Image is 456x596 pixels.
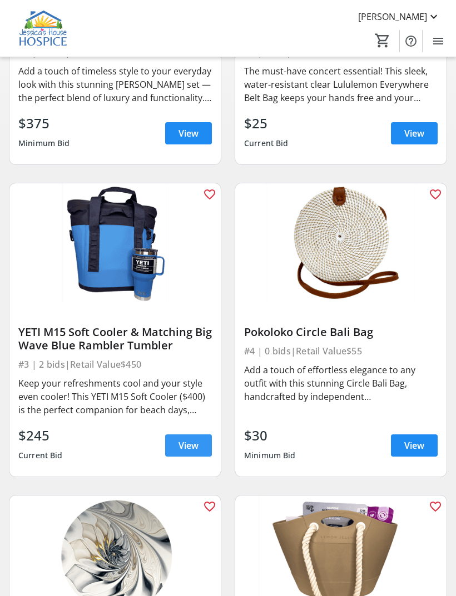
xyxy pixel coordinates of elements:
span: View [404,127,424,140]
mat-icon: favorite_outline [203,500,216,513]
div: Minimum Bid [244,445,296,465]
a: View [391,122,438,144]
span: [PERSON_NAME] [358,10,427,23]
div: Add a touch of timeless style to your everyday look with this stunning [PERSON_NAME] set — the pe... [18,64,212,104]
span: View [404,439,424,452]
button: Menu [427,30,449,52]
div: $30 [244,425,296,445]
div: #4 | 0 bids | Retail Value $55 [244,343,438,359]
div: $375 [18,113,70,133]
a: View [165,434,212,457]
button: [PERSON_NAME] [349,8,449,26]
img: Jessica's House Hospice's Logo [7,8,81,49]
div: Keep your refreshments cool and your style even cooler! This YETI M15 Soft Cooler ($400) is the p... [18,377,212,417]
mat-icon: favorite_outline [429,500,442,513]
button: Cart [373,31,393,51]
div: The must-have concert essential! This sleek, water-resistant clear Lululemon Everywhere Belt Bag ... [244,64,438,104]
img: Pokoloko Circle Bali Bag [235,183,447,302]
div: Current Bid [244,133,289,153]
div: Add a touch of effortless elegance to any outfit with this stunning Circle Bali Bag, handcrafted ... [244,363,438,403]
mat-icon: favorite_outline [203,188,216,201]
span: View [179,439,199,452]
div: Minimum Bid [18,133,70,153]
img: YETI M15 Soft Cooler & Matching Big Wave Blue Rambler Tumbler [9,183,221,302]
mat-icon: favorite_outline [429,188,442,201]
div: #3 | 2 bids | Retail Value $450 [18,357,212,372]
span: View [179,127,199,140]
a: View [165,122,212,144]
div: Current Bid [18,445,63,465]
a: View [391,434,438,457]
div: YETI M15 Soft Cooler & Matching Big Wave Blue Rambler Tumbler [18,325,212,352]
div: $25 [244,113,289,133]
div: $245 [18,425,63,445]
button: Help [400,30,422,52]
div: Pokoloko Circle Bali Bag [244,325,438,339]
